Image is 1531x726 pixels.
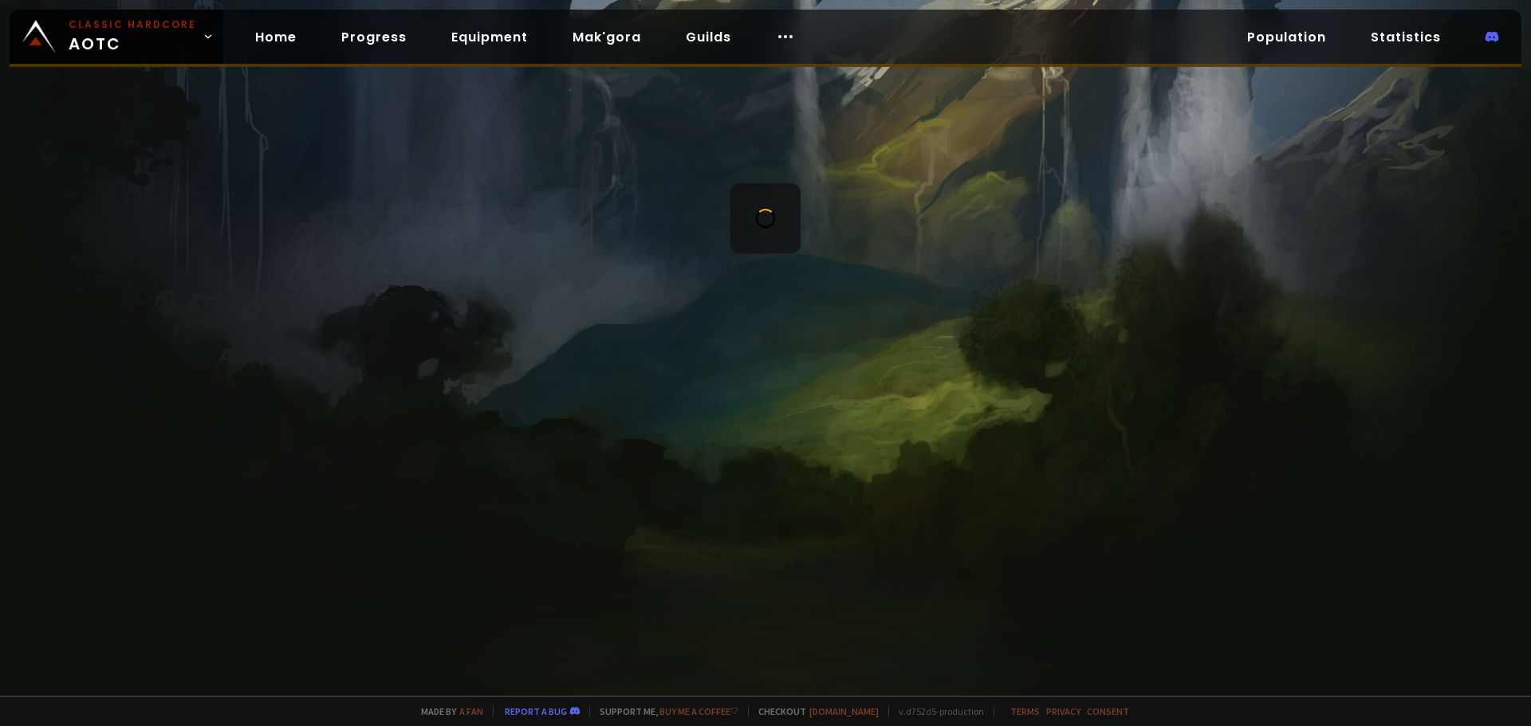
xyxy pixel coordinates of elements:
span: AOTC [69,18,196,56]
a: Home [242,21,309,53]
a: Terms [1010,705,1040,717]
a: Guilds [673,21,744,53]
span: Support me, [589,705,738,717]
a: Report a bug [505,705,567,717]
a: Consent [1087,705,1129,717]
a: Mak'gora [560,21,654,53]
small: Classic Hardcore [69,18,196,32]
span: v. d752d5 - production [888,705,984,717]
a: Classic HardcoreAOTC [10,10,223,64]
a: Buy me a coffee [659,705,738,717]
a: Statistics [1358,21,1454,53]
span: Made by [411,705,483,717]
a: Equipment [439,21,541,53]
a: Progress [329,21,419,53]
a: [DOMAIN_NAME] [809,705,879,717]
a: a fan [459,705,483,717]
span: Checkout [748,705,879,717]
a: Population [1234,21,1339,53]
a: Privacy [1046,705,1080,717]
